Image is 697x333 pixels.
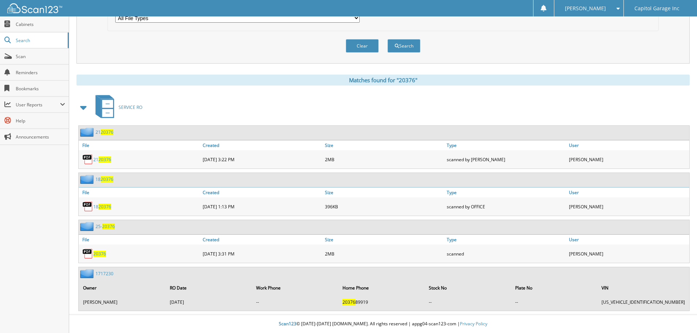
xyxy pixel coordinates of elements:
div: 2MB [323,246,445,261]
a: Size [323,235,445,245]
img: folder2.png [80,222,95,231]
a: SERVICE RO [91,93,142,122]
td: -- [425,296,511,308]
a: Created [201,140,323,150]
td: [DATE] [166,296,252,308]
span: Capitol Garage Inc [634,6,679,11]
th: Home Phone [339,280,424,295]
a: User [567,140,689,150]
a: File [79,188,201,197]
div: scanned by OFFICE [445,199,567,214]
span: 20376 [98,156,111,163]
td: -- [511,296,597,308]
a: Size [323,188,445,197]
a: 20376 [93,251,106,257]
span: Reminders [16,69,65,76]
a: Created [201,188,323,197]
a: Type [445,188,567,197]
div: [PERSON_NAME] [567,199,689,214]
span: Bookmarks [16,86,65,92]
th: RO Date [166,280,252,295]
button: Clear [346,39,379,53]
span: Cabinets [16,21,65,27]
a: Type [445,140,567,150]
div: [DATE] 1:13 PM [201,199,323,214]
div: 396KB [323,199,445,214]
div: Matches found for "20376" [76,75,690,86]
span: SERVICE RO [119,104,142,110]
a: User [567,235,689,245]
img: PDF.png [82,154,93,165]
span: Search [16,37,64,43]
span: Scan [16,53,65,60]
a: File [79,140,201,150]
span: Scan123 [279,321,296,327]
img: folder2.png [80,175,95,184]
div: 2MB [323,152,445,167]
img: folder2.png [80,269,95,278]
div: [PERSON_NAME] [567,152,689,167]
td: -- [252,296,338,308]
span: [PERSON_NAME] [565,6,606,11]
span: Announcements [16,134,65,140]
a: 1820376 [93,204,111,210]
div: scanned [445,246,567,261]
td: [US_VEHICLE_IDENTIFICATION_NUMBER] [598,296,689,308]
a: 2120376 [93,156,111,163]
th: Owner [79,280,165,295]
a: 2120376 [95,129,113,135]
span: 20376 [101,176,113,182]
span: 20376 [101,129,113,135]
div: © [DATE]-[DATE] [DOMAIN_NAME]. All rights reserved | appg04-scan123-com | [69,315,697,333]
th: VIN [598,280,689,295]
td: [PERSON_NAME] [79,296,165,308]
a: 1717230 [95,270,113,277]
img: PDF.png [82,201,93,212]
img: scan123-logo-white.svg [7,3,62,13]
div: [PERSON_NAME] [567,246,689,261]
span: 20376 [102,223,115,230]
a: Size [323,140,445,150]
span: Help [16,118,65,124]
a: Privacy Policy [460,321,487,327]
th: Stock No [425,280,511,295]
a: File [79,235,201,245]
span: User Reports [16,102,60,108]
div: [DATE] 3:22 PM [201,152,323,167]
div: scanned by [PERSON_NAME] [445,152,567,167]
button: Search [387,39,420,53]
a: 25-20376 [95,223,115,230]
span: 20376 [342,299,355,305]
a: 1820376 [95,176,113,182]
th: Plate No [511,280,597,295]
iframe: Chat Widget [660,298,697,333]
img: PDF.png [82,248,93,259]
th: Work Phone [252,280,338,295]
div: [DATE] 3:31 PM [201,246,323,261]
a: User [567,188,689,197]
img: folder2.png [80,128,95,137]
td: 89919 [339,296,424,308]
a: Type [445,235,567,245]
span: 20376 [98,204,111,210]
a: Created [201,235,323,245]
